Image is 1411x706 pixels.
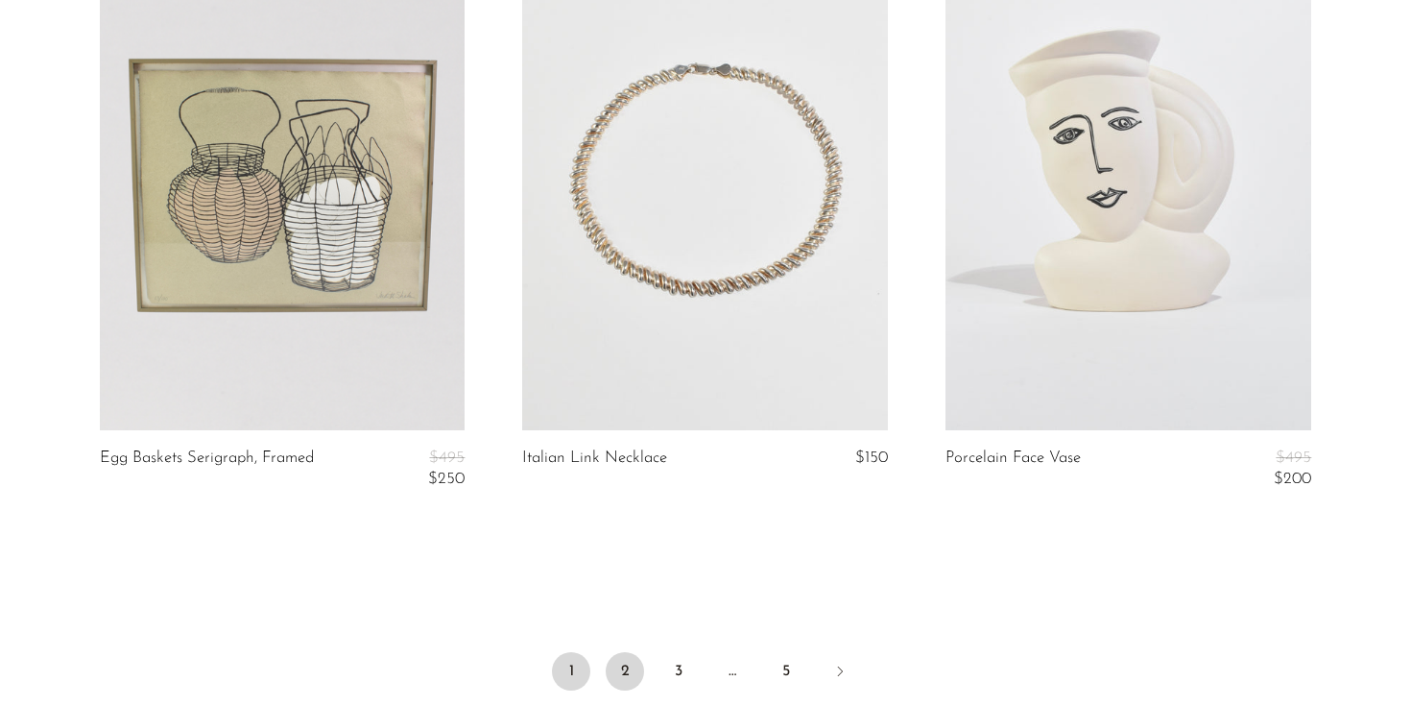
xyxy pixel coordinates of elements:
a: 2 [606,652,644,691]
a: Porcelain Face Vase [945,450,1081,489]
span: $495 [429,450,465,466]
span: $150 [855,450,888,466]
a: Egg Baskets Serigraph, Framed [100,450,314,489]
a: Next [821,652,859,694]
a: 3 [659,652,698,691]
span: 1 [552,652,590,691]
span: $250 [428,471,465,487]
span: $200 [1274,471,1311,487]
span: … [713,652,752,691]
span: $495 [1276,450,1311,466]
a: 5 [767,652,805,691]
a: Italian Link Necklace [522,450,667,467]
